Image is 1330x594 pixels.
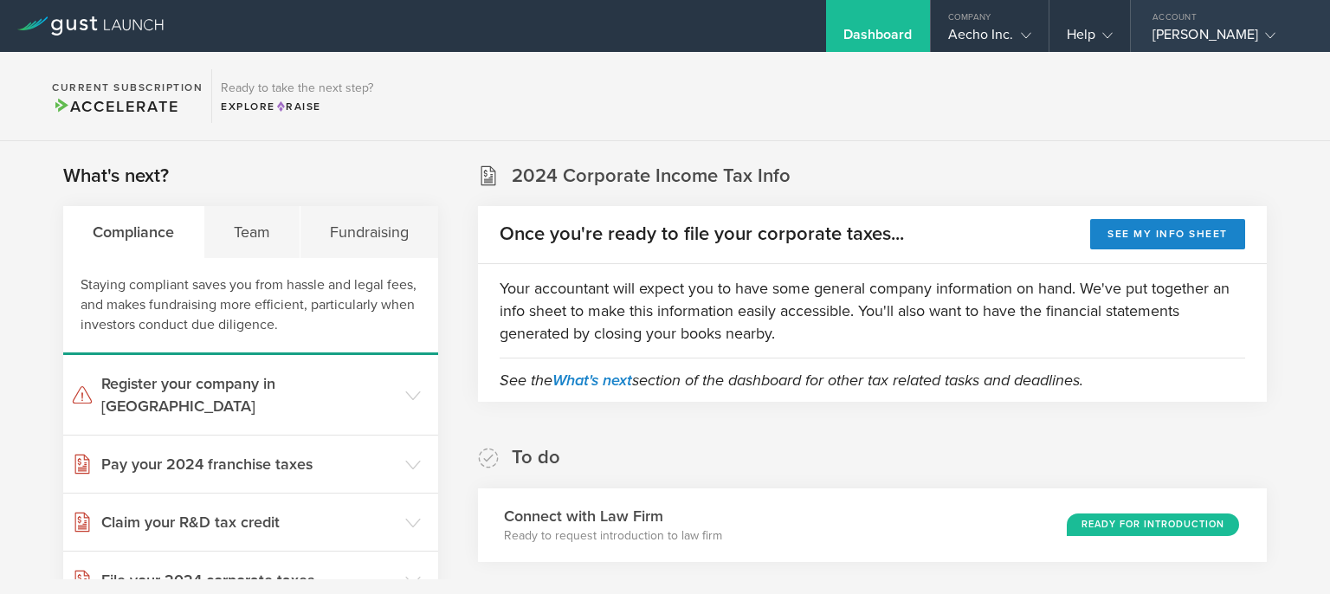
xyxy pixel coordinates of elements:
[512,445,560,470] h2: To do
[504,505,722,527] h3: Connect with Law Firm
[300,206,438,258] div: Fundraising
[275,100,321,113] span: Raise
[1152,26,1300,52] div: [PERSON_NAME]
[1243,511,1330,594] iframe: Chat Widget
[63,164,169,189] h2: What's next?
[221,82,373,94] h3: Ready to take the next step?
[948,26,1031,52] div: Aecho Inc.
[221,99,373,114] div: Explore
[101,511,397,533] h3: Claim your R&D tax credit
[52,97,178,116] span: Accelerate
[512,164,791,189] h2: 2024 Corporate Income Tax Info
[1067,26,1113,52] div: Help
[52,82,203,93] h2: Current Subscription
[204,206,300,258] div: Team
[500,222,904,247] h2: Once you're ready to file your corporate taxes...
[101,569,397,591] h3: File your 2024 corporate taxes
[552,371,632,390] a: What's next
[63,206,204,258] div: Compliance
[63,258,438,355] div: Staying compliant saves you from hassle and legal fees, and makes fundraising more efficient, par...
[211,69,382,123] div: Ready to take the next step?ExploreRaise
[500,371,1083,390] em: See the section of the dashboard for other tax related tasks and deadlines.
[843,26,913,52] div: Dashboard
[500,277,1245,345] p: Your accountant will expect you to have some general company information on hand. We've put toget...
[1067,513,1239,536] div: Ready for Introduction
[504,527,722,545] p: Ready to request introduction to law firm
[101,372,397,417] h3: Register your company in [GEOGRAPHIC_DATA]
[1090,219,1245,249] button: See my info sheet
[478,488,1267,562] div: Connect with Law FirmReady to request introduction to law firmReady for Introduction
[101,453,397,475] h3: Pay your 2024 franchise taxes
